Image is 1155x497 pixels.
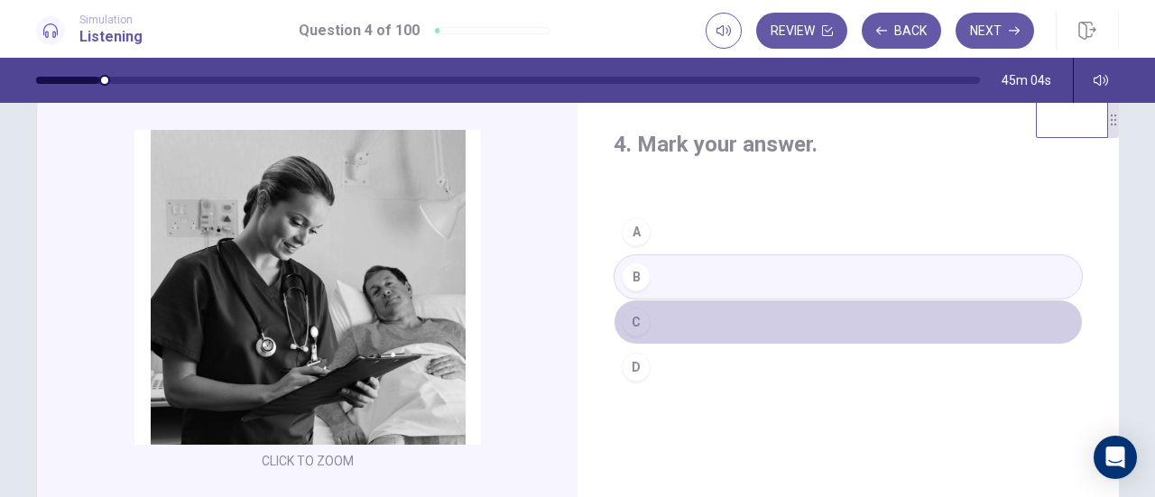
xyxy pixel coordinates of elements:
[622,262,651,291] div: B
[614,345,1083,390] button: D
[622,217,651,246] div: A
[862,13,941,49] button: Back
[79,26,143,48] h1: Listening
[956,13,1034,49] button: Next
[622,353,651,382] div: D
[299,20,420,41] h1: Question 4 of 100
[79,14,143,26] span: Simulation
[614,209,1083,254] button: A
[614,299,1083,345] button: C
[614,254,1083,299] button: B
[756,13,847,49] button: Review
[1002,73,1051,87] span: 45m 04s
[614,130,1083,159] h4: 4. Mark your answer.
[1094,436,1137,479] div: Open Intercom Messenger
[622,308,651,336] div: C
